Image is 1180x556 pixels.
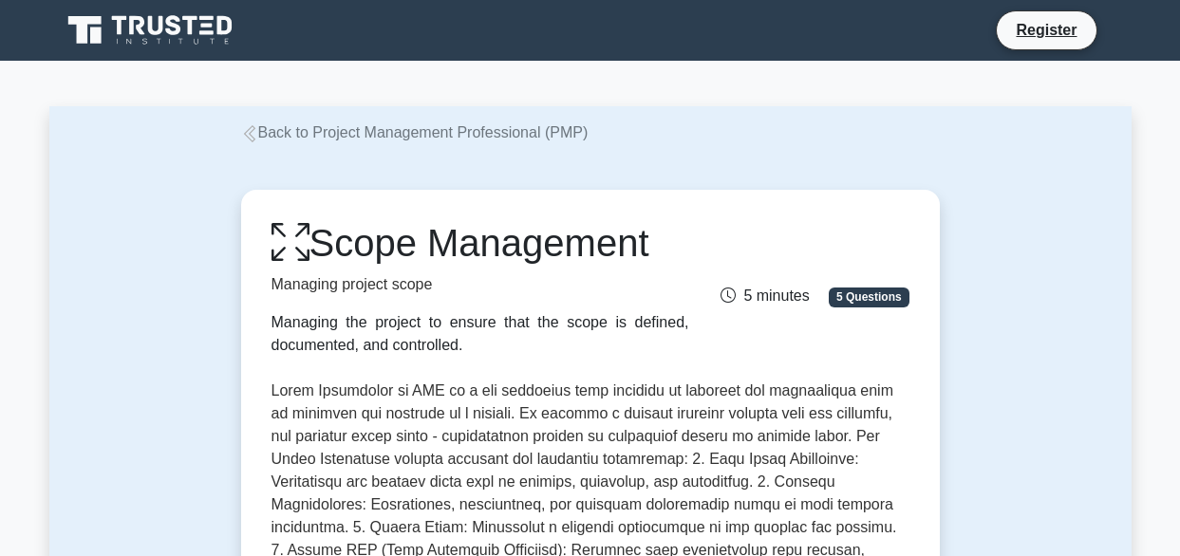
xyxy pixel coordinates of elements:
span: 5 Questions [829,287,908,306]
a: Register [1004,18,1088,42]
div: Managing the project to ensure that the scope is defined, documented, and controlled. [272,311,689,357]
p: Managing project scope [272,273,689,296]
h1: Scope Management [272,220,689,266]
a: Back to Project Management Professional (PMP) [241,124,589,140]
span: 5 minutes [721,287,809,304]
